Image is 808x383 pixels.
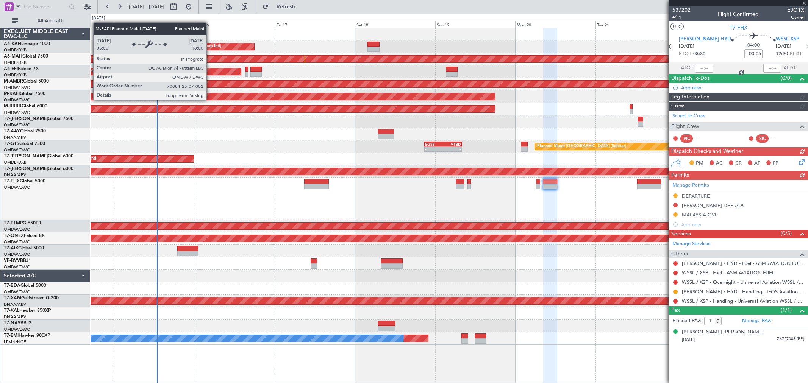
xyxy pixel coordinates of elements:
a: [PERSON_NAME] / HYD - Fuel - ASM AVIATION FUEL [682,260,804,266]
a: LFMN/NCE [4,339,26,345]
a: M-AMBRGlobal 5000 [4,79,49,84]
a: T7-[PERSON_NAME]Global 6000 [4,154,73,159]
span: ATOT [681,64,693,72]
span: (0/5) [781,229,792,237]
a: T7-ONEXFalcon 8X [4,234,45,238]
a: OMDW/DWC [4,289,30,295]
span: T7-GTS [4,142,19,146]
span: T7-XAM [4,296,21,300]
a: OMDW/DWC [4,147,30,153]
span: A6-KAH [4,42,21,46]
a: T7-BDAGlobal 5000 [4,283,46,288]
a: OMDW/DWC [4,85,30,90]
div: Unplanned Maint [GEOGRAPHIC_DATA] (Al Maktoum Intl) [47,66,159,77]
a: WSSL / XSP - Fuel - ASM AVIATION FUEL [682,269,775,276]
span: [DATE] [776,43,791,50]
span: Z6727003 (PP) [777,336,804,343]
span: (1/1) [781,306,792,314]
a: OMDW/DWC [4,97,30,103]
input: Trip Number [23,1,67,12]
div: Fri 17 [275,21,355,28]
span: T7-XAL [4,308,19,313]
span: Owner [787,14,804,20]
span: ALDT [783,64,796,72]
span: M-RAFI [4,92,20,96]
div: Wed 15 [115,21,195,28]
a: OMDW/DWC [4,264,30,270]
a: OMDW/DWC [4,252,30,257]
a: T7-AIXGlobal 5000 [4,246,44,251]
a: T7-NASBBJ2 [4,321,31,325]
div: - [443,147,461,151]
span: Services [671,230,691,238]
span: All Aircraft [20,18,80,23]
div: - [425,147,443,151]
span: WSSL XSP [776,36,799,43]
a: OMDW/DWC [4,185,30,190]
span: [DATE] [682,337,695,343]
div: Flight Confirmed [718,10,759,18]
span: 12:30 [776,50,788,58]
span: 537202 [672,6,691,14]
a: OMDW/DWC [4,110,30,115]
span: 08:30 [693,50,705,58]
span: A6-MAH [4,54,22,59]
a: T7-XAMGulfstream G-200 [4,296,59,300]
span: Others [671,250,688,258]
span: 4/11 [672,14,691,20]
span: T7-EMI [4,333,19,338]
span: T7-[PERSON_NAME] [4,117,48,121]
span: T7-AAY [4,129,20,134]
a: T7-[PERSON_NAME]Global 6000 [4,167,73,171]
a: M-RRRRGlobal 6000 [4,104,47,109]
a: OMDW/DWC [4,327,30,332]
button: UTC [670,23,684,30]
span: Refresh [270,4,302,9]
a: DNAA/ABV [4,135,26,140]
span: 04:00 [747,42,760,49]
span: M-AMBR [4,79,23,84]
a: T7-P1MPG-650ER [4,221,41,226]
a: Manage Services [672,240,710,248]
a: A6-KAHLineage 1000 [4,42,50,46]
a: OMDB/DXB [4,47,27,53]
a: T7-[PERSON_NAME]Global 7500 [4,117,73,121]
a: T7-XALHawker 850XP [4,308,51,313]
span: [DATE] - [DATE] [129,3,164,10]
a: T7-FHXGlobal 5000 [4,179,45,184]
a: OMDW/DWC [4,239,30,245]
div: Mon 20 [515,21,595,28]
span: T7-BDA [4,283,20,288]
a: M-RAFIGlobal 7500 [4,92,45,96]
div: Planned Maint [GEOGRAPHIC_DATA] (Seletar) [537,141,626,152]
span: (0/0) [781,74,792,82]
div: VTBD [443,142,461,146]
span: T7-NAS [4,321,20,325]
a: T7-AAYGlobal 7500 [4,129,46,134]
span: Pax [671,306,680,315]
a: [PERSON_NAME] / HYD - Handling - IFOS Aviation Services [682,288,804,295]
a: OMDB/DXB [4,72,27,78]
div: Tue 21 [595,21,675,28]
a: OMDW/DWC [4,122,30,128]
span: ETOT [679,50,691,58]
span: T7-AIX [4,246,18,251]
a: OMDW/DWC [4,227,30,232]
span: [PERSON_NAME] HYD [679,36,731,43]
div: Add new [681,84,804,91]
a: T7-EMIHawker 900XP [4,333,50,338]
a: WSSL / XSP - Handling - Universal Aviation WSSL / XSP [682,298,804,304]
label: Planned PAX [672,317,701,325]
a: WSSL / XSP - Overnight - Universal Aviation WSSL / XSP [682,279,804,285]
a: A6-EFIFalcon 7X [4,67,39,71]
span: T7-FHX [4,179,20,184]
button: All Aircraft [8,15,82,27]
div: [PERSON_NAME] [PERSON_NAME] [682,329,764,336]
span: VP-BVV [4,258,20,263]
span: T7-[PERSON_NAME] [4,167,48,171]
span: T7-P1MP [4,221,23,226]
a: DNAA/ABV [4,302,26,307]
div: Planned Maint Dubai (Al Maktoum Intl) [147,41,221,52]
button: Refresh [259,1,304,13]
span: A6-EFI [4,67,18,71]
